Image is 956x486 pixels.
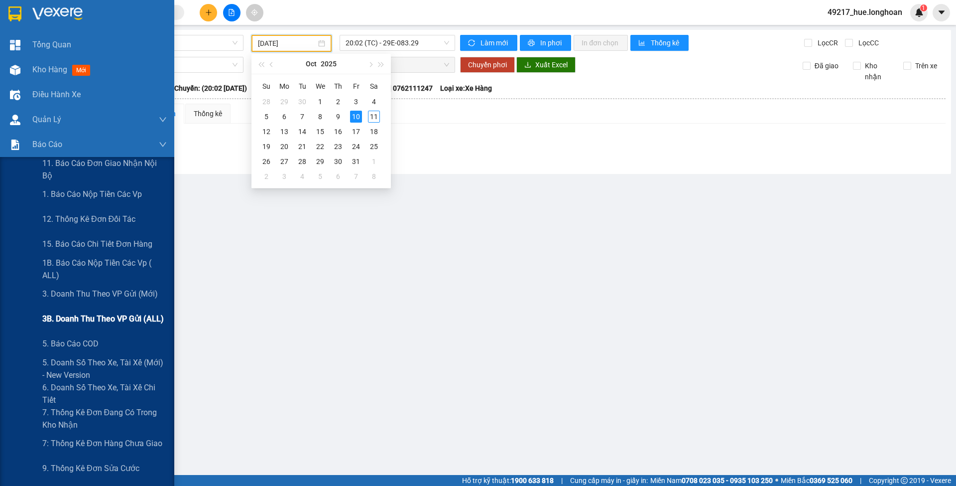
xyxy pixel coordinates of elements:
[42,157,167,182] span: 11. Báo cáo đơn giao nhận nội bộ
[651,37,681,48] span: Thống kê
[329,139,347,154] td: 2025-10-23
[933,4,950,21] button: caret-down
[365,169,383,184] td: 2025-11-08
[32,38,71,51] span: Tổng Quan
[561,475,563,486] span: |
[257,94,275,109] td: 2025-09-28
[296,156,308,167] div: 28
[311,154,329,169] td: 2025-10-29
[257,169,275,184] td: 2025-11-02
[293,78,311,94] th: Tu
[275,78,293,94] th: Mo
[314,111,326,123] div: 8
[293,109,311,124] td: 2025-10-07
[332,141,344,153] div: 23
[42,188,142,200] span: 1. Báo cáo nộp tiền các vp
[10,65,20,75] img: warehouse-icon
[260,111,272,123] div: 5
[200,4,217,21] button: plus
[516,57,576,73] button: downloadXuất Excel
[814,37,839,48] span: Lọc CR
[630,35,689,51] button: bar-chartThống kê
[275,139,293,154] td: 2025-10-20
[480,37,509,48] span: Làm mới
[347,139,365,154] td: 2025-10-24
[275,154,293,169] td: 2025-10-27
[922,4,925,11] span: 1
[332,156,344,167] div: 30
[368,156,380,167] div: 1
[10,140,20,150] img: solution-icon
[174,83,247,94] span: Chuyến: (20:02 [DATE])
[260,156,272,167] div: 26
[275,169,293,184] td: 2025-11-03
[260,96,272,108] div: 28
[296,96,308,108] div: 30
[251,9,258,16] span: aim
[820,6,910,18] span: 49217_hue.longhoan
[368,111,380,123] div: 11
[920,4,927,11] sup: 1
[159,116,167,124] span: down
[346,57,449,72] span: Chọn chuyến
[311,124,329,139] td: 2025-10-15
[311,78,329,94] th: We
[32,113,61,126] span: Quản Lý
[329,169,347,184] td: 2025-11-06
[368,141,380,153] div: 25
[365,139,383,154] td: 2025-10-25
[42,406,167,431] span: 7. Thống kê đơn đang có trong kho nhận
[296,170,308,182] div: 4
[257,154,275,169] td: 2025-10-26
[329,124,347,139] td: 2025-10-16
[365,78,383,94] th: Sa
[347,169,365,184] td: 2025-11-07
[638,39,647,47] span: bar-chart
[246,4,263,21] button: aim
[368,170,380,182] div: 8
[329,94,347,109] td: 2025-10-02
[861,60,896,82] span: Kho nhận
[321,54,337,74] button: 2025
[460,35,517,51] button: syncLàm mới
[365,124,383,139] td: 2025-10-18
[347,109,365,124] td: 2025-10-10
[258,38,316,49] input: 10/10/2025
[278,156,290,167] div: 27
[260,170,272,182] div: 2
[365,109,383,124] td: 2025-10-11
[42,381,167,406] span: 6. Doanh số theo xe, tài xế chi tiết
[350,126,362,138] div: 17
[915,8,924,17] img: icon-new-feature
[8,6,21,21] img: logo-vxr
[570,475,648,486] span: Cung cấp máy in - giấy in:
[257,139,275,154] td: 2025-10-19
[278,96,290,108] div: 29
[365,94,383,109] td: 2025-10-04
[540,37,563,48] span: In phơi
[257,124,275,139] td: 2025-10-12
[42,257,167,282] span: 1B. Báo cáo nộp tiền các vp ( ALL)
[574,35,628,51] button: In đơn chọn
[10,115,20,125] img: warehouse-icon
[650,475,773,486] span: Miền Nam
[314,141,326,153] div: 22
[810,477,852,485] strong: 0369 525 060
[32,138,62,151] span: Báo cáo
[329,78,347,94] th: Th
[296,141,308,153] div: 21
[520,35,571,51] button: printerIn phơi
[228,9,235,16] span: file-add
[811,60,842,71] span: Đã giao
[781,475,852,486] span: Miền Bắc
[278,170,290,182] div: 3
[223,4,240,21] button: file-add
[346,35,449,50] span: 20:02 (TC) - 29E-083.29
[937,8,946,17] span: caret-down
[275,109,293,124] td: 2025-10-06
[468,39,477,47] span: sync
[911,60,941,71] span: Trên xe
[311,109,329,124] td: 2025-10-08
[257,78,275,94] th: Su
[350,156,362,167] div: 31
